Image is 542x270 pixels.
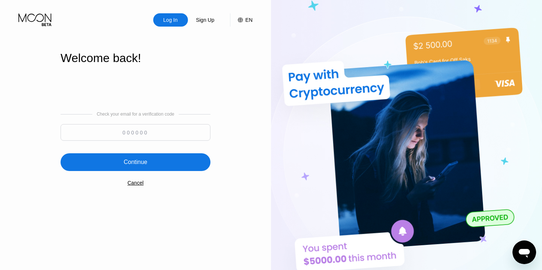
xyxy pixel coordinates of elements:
[127,180,144,186] div: Cancel
[195,16,215,24] div: Sign Up
[61,51,210,65] div: Welcome back!
[162,16,178,24] div: Log In
[153,13,188,27] div: Log In
[124,158,147,166] div: Continue
[188,13,223,27] div: Sign Up
[512,240,536,264] iframe: Button to launch messaging window
[61,153,210,171] div: Continue
[61,124,210,141] input: 000000
[230,13,253,27] div: EN
[97,112,174,117] div: Check your email for a verification code
[246,17,253,23] div: EN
